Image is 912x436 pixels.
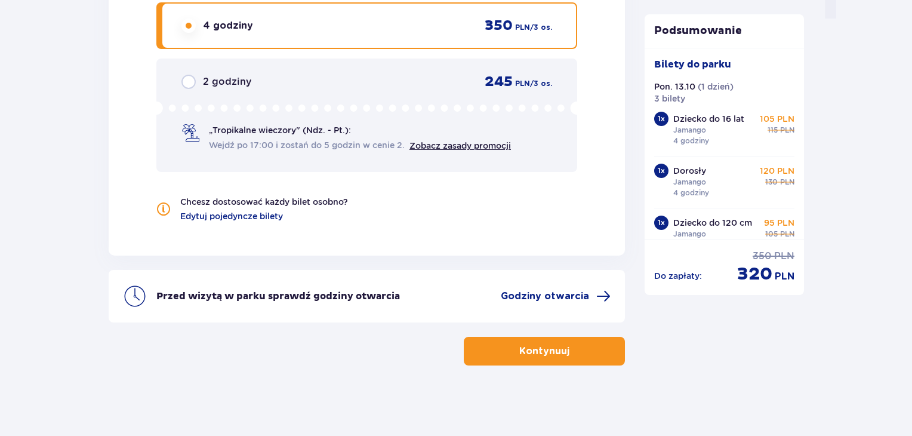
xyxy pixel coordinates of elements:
[485,73,513,91] span: 245
[654,58,731,71] p: Bilety do parku
[464,337,625,366] button: Kontynuuj
[737,263,772,285] span: 320
[760,113,794,125] p: 105 PLN
[673,165,706,177] p: Dorosły
[156,290,400,303] p: Przed wizytą w parku sprawdź godziny otwarcia
[209,139,405,151] span: Wejdź po 17:00 i zostań do 5 godzin w cenie 2.
[765,229,778,240] span: 105
[515,78,530,89] span: PLN
[780,229,794,240] span: PLN
[519,345,569,358] p: Kontynuuj
[673,136,709,146] p: 4 godziny
[768,125,778,136] span: 115
[775,270,794,283] span: PLN
[203,19,253,32] span: 4 godziny
[654,270,702,282] p: Do zapłaty :
[654,216,668,230] div: 1 x
[180,196,348,208] p: Chcesz dostosować każdy bilet osobno?
[645,24,805,38] p: Podsumowanie
[673,177,706,188] p: Jamango
[654,164,668,178] div: 1 x
[501,290,589,303] span: Godziny otwarcia
[673,188,709,198] p: 4 godziny
[673,113,744,125] p: Dziecko do 16 lat
[765,177,778,188] span: 130
[530,22,552,33] span: / 3 os.
[203,75,251,88] span: 2 godziny
[515,22,530,33] span: PLN
[780,125,794,136] span: PLN
[673,125,706,136] p: Jamango
[673,217,752,229] p: Dziecko do 120 cm
[654,112,668,126] div: 1 x
[409,141,511,151] a: Zobacz zasady promocji
[180,210,283,222] a: Edytuj pojedyncze bilety
[654,81,695,93] p: Pon. 13.10
[654,93,685,105] p: 3 bilety
[774,250,794,263] span: PLN
[485,17,513,35] span: 350
[764,217,794,229] p: 95 PLN
[673,229,706,240] p: Jamango
[501,289,611,303] a: Godziny otwarcia
[753,250,772,263] span: 350
[530,78,552,89] span: / 3 os.
[698,81,734,93] p: ( 1 dzień )
[209,124,351,136] span: „Tropikalne wieczory" (Ndz. - Pt.):
[760,165,794,177] p: 120 PLN
[780,177,794,188] span: PLN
